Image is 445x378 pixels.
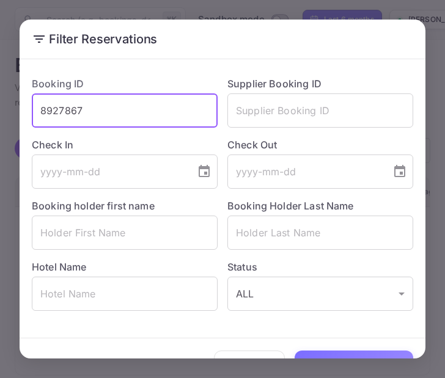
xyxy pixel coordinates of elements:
label: Check In [32,137,218,152]
label: Booking ID [32,78,84,90]
h2: Filter Reservations [20,20,425,59]
input: Holder First Name [32,216,218,250]
button: Filter Reservations [295,351,413,377]
label: Status [227,260,413,274]
label: Check Out [227,137,413,152]
label: Booking holder first name [32,200,155,212]
button: Choose date [192,159,216,184]
input: Supplier Booking ID [227,93,413,128]
button: Clear All [214,351,285,377]
input: yyyy-mm-dd [227,154,383,189]
label: Supplier Booking ID [227,78,322,90]
input: Hotel Name [32,277,218,311]
div: ALL [227,277,413,311]
input: Booking ID [32,93,218,128]
button: Choose date [388,159,412,184]
label: Booking Holder Last Name [227,200,354,212]
label: Hotel Name [32,261,87,273]
input: yyyy-mm-dd [32,154,187,189]
input: Holder Last Name [227,216,413,250]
